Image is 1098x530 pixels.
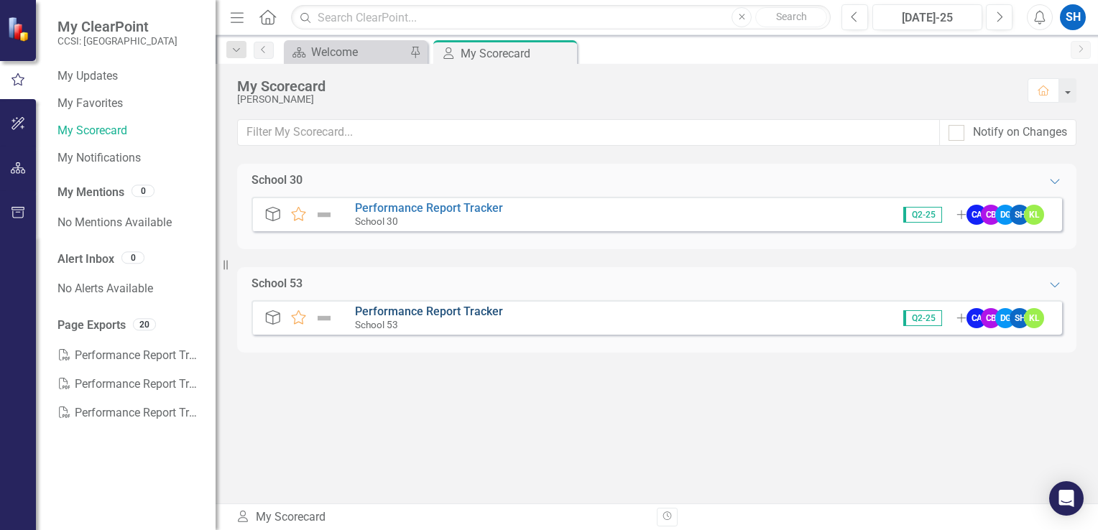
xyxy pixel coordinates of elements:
div: SH [1010,205,1030,225]
a: My Mentions [57,185,124,201]
button: Search [755,7,827,27]
div: CA [966,308,987,328]
a: My Favorites [57,96,201,112]
button: SH [1060,4,1086,30]
div: KL [1024,205,1044,225]
a: My Notifications [57,150,201,167]
div: My Scorecard [237,78,1013,94]
button: [DATE]-25 [872,4,982,30]
img: Not Defined [315,310,333,327]
div: [DATE]-25 [877,9,977,27]
div: My Scorecard [236,509,646,526]
a: Performance Report Tracker [57,399,201,427]
div: School 30 [252,172,303,189]
small: CCSI: [GEOGRAPHIC_DATA] [57,35,177,47]
div: No Mentions Available [57,208,201,237]
a: Performance Report Tracker [355,201,503,215]
small: School 30 [355,215,398,227]
span: Q2-25 [903,310,942,326]
div: CA [966,205,987,225]
span: Search [776,11,807,22]
div: CB [981,205,1001,225]
img: Not Defined [315,206,333,223]
a: Page Exports [57,317,126,334]
a: Welcome [287,43,406,61]
div: SH [1010,308,1030,328]
div: CB [981,308,1001,328]
span: My ClearPoint [57,18,177,35]
a: Performance Report Tracker [355,304,503,318]
div: 0 [132,185,154,197]
input: Search ClearPoint... [291,5,831,30]
input: Filter My Scorecard... [237,119,940,146]
div: DG [995,308,1015,328]
div: DG [995,205,1015,225]
a: Performance Report Tracker [57,370,201,399]
span: Q2-25 [903,207,942,223]
div: KL [1024,308,1044,328]
a: My Scorecard [57,123,201,139]
div: [PERSON_NAME] [237,94,1013,105]
div: Welcome [311,43,406,61]
div: No Alerts Available [57,274,201,303]
small: School 53 [355,319,398,330]
a: Alert Inbox [57,251,114,268]
div: 20 [133,318,156,330]
div: School 53 [252,276,303,292]
img: ClearPoint Strategy [7,17,32,42]
div: My Scorecard [461,45,573,62]
a: Performance Report Tracker [57,341,201,370]
a: My Updates [57,68,201,85]
div: 0 [121,251,144,264]
div: Open Intercom Messenger [1049,481,1084,516]
div: Notify on Changes [973,124,1067,141]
